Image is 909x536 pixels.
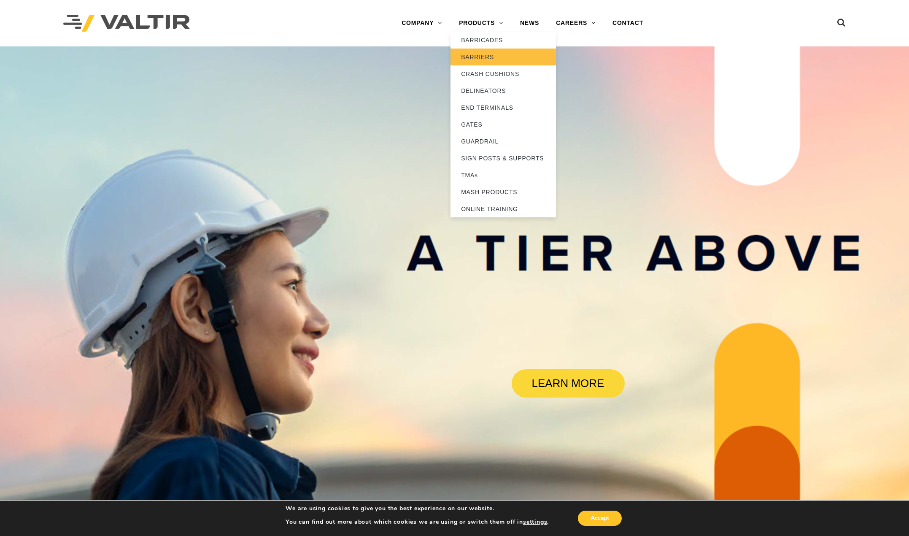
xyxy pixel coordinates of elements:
[512,15,548,32] a: NEWS
[548,15,604,32] a: CAREERS
[450,82,556,99] a: DELINEATORS
[450,49,556,65] a: BARRIERS
[450,32,556,49] a: BARRICADES
[286,518,549,526] p: You can find out more about which cookies we are using or switch them off in .
[450,133,556,150] a: GUARDRAIL
[450,65,556,82] a: CRASH CUSHIONS
[286,505,549,512] p: We are using cookies to give you the best experience on our website.
[63,15,190,32] img: Valtir
[523,518,547,526] button: settings
[512,369,625,398] a: LEARN MORE
[450,200,556,217] a: ONLINE TRAINING
[450,99,556,116] a: END TERMINALS
[604,15,652,32] a: CONTACT
[578,511,622,526] button: Accept
[450,150,556,167] a: SIGN POSTS & SUPPORTS
[393,15,450,32] a: COMPANY
[450,15,512,32] a: PRODUCTS
[450,116,556,133] a: GATES
[450,184,556,200] a: MASH PRODUCTS
[450,167,556,184] a: TMAs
